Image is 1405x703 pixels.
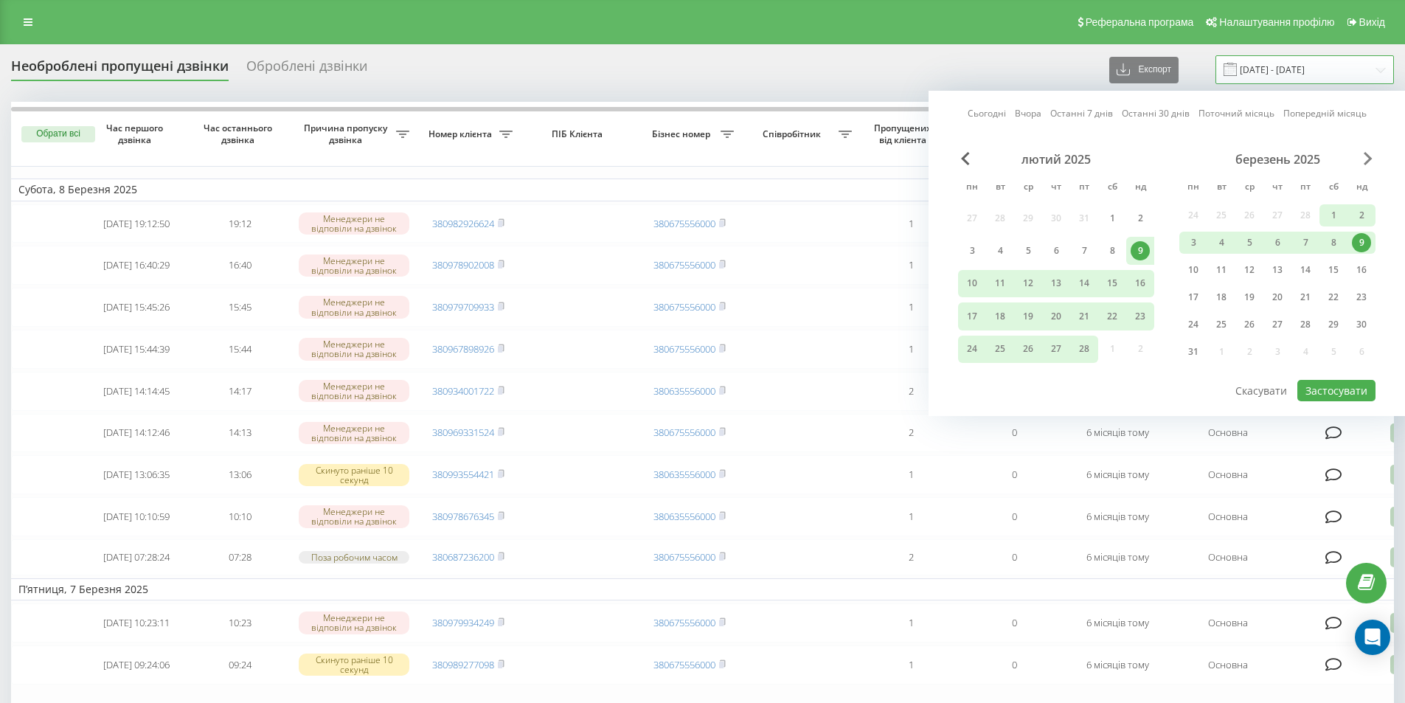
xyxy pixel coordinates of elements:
[1268,288,1287,307] div: 20
[968,106,1006,120] a: Сьогодні
[1347,314,1375,336] div: нд 30 бер 2025 р.
[1240,288,1259,307] div: 19
[1050,106,1113,120] a: Останні 7 днів
[424,128,499,140] span: Номер клієнта
[299,551,409,564] div: Поза робочим часом
[1240,233,1259,252] div: 5
[432,342,494,356] a: 380967898926
[859,497,962,536] td: 1
[1352,206,1371,225] div: 2
[1263,259,1291,281] div: чт 13 бер 2025 р.
[1283,106,1367,120] a: Попередній місяць
[299,654,409,676] div: Скинуто раніше 10 секунд
[299,122,396,145] span: Причина пропуску дзвінка
[1017,177,1039,199] abbr: середа
[859,288,962,327] td: 1
[1319,314,1347,336] div: сб 29 бер 2025 р.
[1296,288,1315,307] div: 21
[21,126,95,142] button: Обрати всі
[188,603,291,643] td: 10:23
[1296,260,1315,280] div: 14
[532,128,625,140] span: ПІБ Клієнта
[1169,455,1287,494] td: Основна
[1227,380,1295,401] button: Скасувати
[85,603,188,643] td: [DATE] 10:23:11
[1109,57,1179,83] button: Експорт
[1042,302,1070,330] div: чт 20 лют 2025 р.
[188,645,291,685] td: 09:24
[299,464,409,486] div: Скинуто раніше 10 секунд
[991,339,1010,359] div: 25
[653,300,715,314] a: 380675556000
[653,258,715,271] a: 380675556000
[1066,603,1169,643] td: 6 місяців тому
[1263,232,1291,254] div: чт 6 бер 2025 р.
[1131,274,1150,293] div: 16
[986,270,1014,297] div: вт 11 лют 2025 р.
[1324,315,1343,334] div: 29
[299,212,409,235] div: Менеджери не відповіли на дзвінок
[1184,260,1203,280] div: 10
[1019,339,1038,359] div: 26
[962,414,1066,453] td: 0
[1263,314,1291,336] div: чт 27 бер 2025 р.
[1319,204,1347,226] div: сб 1 бер 2025 р.
[1212,260,1231,280] div: 11
[1103,307,1122,326] div: 22
[1184,315,1203,334] div: 24
[1238,177,1260,199] abbr: середа
[962,539,1066,575] td: 0
[1324,260,1343,280] div: 15
[1207,314,1235,336] div: вт 25 бер 2025 р.
[1296,233,1315,252] div: 7
[962,274,982,293] div: 10
[653,658,715,671] a: 380675556000
[961,177,983,199] abbr: понеділок
[1070,237,1098,264] div: пт 7 лют 2025 р.
[432,384,494,398] a: 380934001722
[859,539,962,575] td: 2
[1047,274,1066,293] div: 13
[1210,177,1232,199] abbr: вівторок
[859,330,962,369] td: 1
[1219,16,1334,28] span: Налаштування профілю
[299,254,409,277] div: Менеджери не відповіли на дзвінок
[1066,539,1169,575] td: 6 місяців тому
[11,58,229,81] div: Необроблені пропущені дзвінки
[1212,233,1231,252] div: 4
[1268,315,1287,334] div: 27
[962,497,1066,536] td: 0
[85,539,188,575] td: [DATE] 07:28:24
[432,300,494,314] a: 380979709933
[1184,342,1203,361] div: 31
[1359,16,1385,28] span: Вихід
[1169,497,1287,536] td: Основна
[1364,152,1373,165] span: Next Month
[1291,286,1319,308] div: пт 21 бер 2025 р.
[432,616,494,629] a: 380979934249
[188,372,291,411] td: 14:17
[653,342,715,356] a: 380675556000
[1066,414,1169,453] td: 6 місяців тому
[991,307,1010,326] div: 18
[1352,260,1371,280] div: 16
[962,455,1066,494] td: 0
[958,336,986,363] div: пн 24 лют 2025 р.
[432,468,494,481] a: 380993554421
[1235,232,1263,254] div: ср 5 бер 2025 р.
[1198,106,1274,120] a: Поточний місяць
[299,505,409,527] div: Менеджери не відповіли на дзвінок
[1179,259,1207,281] div: пн 10 бер 2025 р.
[1131,241,1150,260] div: 9
[1179,341,1207,363] div: пн 31 бер 2025 р.
[991,274,1010,293] div: 11
[1324,233,1343,252] div: 8
[1291,259,1319,281] div: пт 14 бер 2025 р.
[1169,539,1287,575] td: Основна
[188,455,291,494] td: 13:06
[1070,270,1098,297] div: пт 14 лют 2025 р.
[1240,260,1259,280] div: 12
[97,122,176,145] span: Час першого дзвінка
[432,510,494,523] a: 380978676345
[188,204,291,243] td: 19:12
